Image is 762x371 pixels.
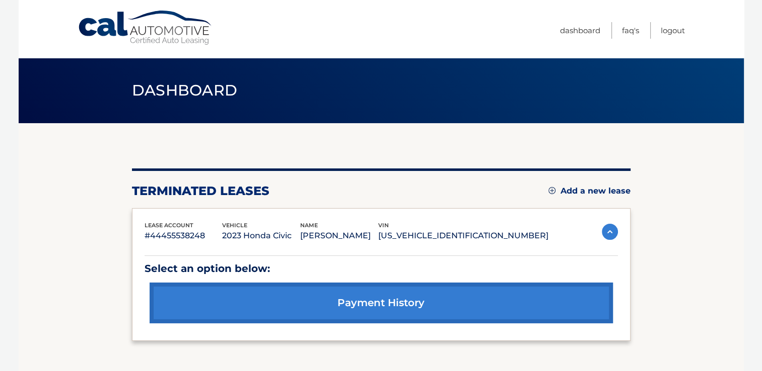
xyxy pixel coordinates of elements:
[602,224,618,240] img: accordion-active.svg
[560,22,600,39] a: Dashboard
[78,10,214,46] a: Cal Automotive
[145,222,193,229] span: lease account
[132,183,269,199] h2: terminated leases
[222,229,300,243] p: 2023 Honda Civic
[132,81,238,100] span: Dashboard
[300,222,318,229] span: name
[622,22,639,39] a: FAQ's
[378,229,548,243] p: [US_VEHICLE_IDENTIFICATION_NUMBER]
[548,186,631,196] a: Add a new lease
[222,222,247,229] span: vehicle
[145,229,223,243] p: #44455538248
[378,222,389,229] span: vin
[661,22,685,39] a: Logout
[548,187,556,194] img: add.svg
[145,260,618,277] p: Select an option below:
[150,283,613,323] a: payment history
[300,229,378,243] p: [PERSON_NAME]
